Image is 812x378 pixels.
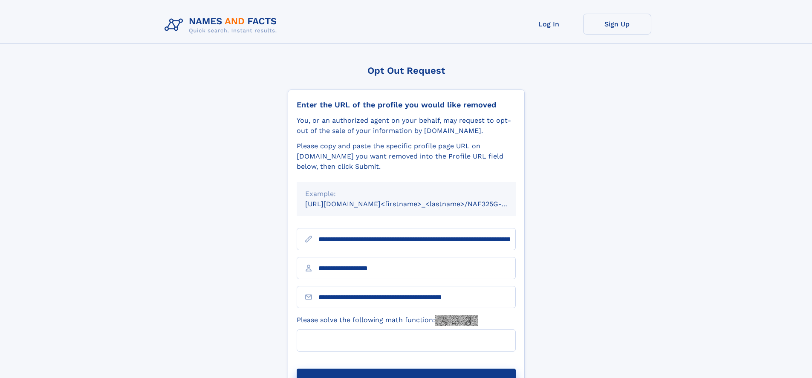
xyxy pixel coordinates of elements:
[297,141,516,172] div: Please copy and paste the specific profile page URL on [DOMAIN_NAME] you want removed into the Pr...
[297,115,516,136] div: You, or an authorized agent on your behalf, may request to opt-out of the sale of your informatio...
[515,14,583,35] a: Log In
[305,200,532,208] small: [URL][DOMAIN_NAME]<firstname>_<lastname>/NAF325G-xxxxxxxx
[583,14,651,35] a: Sign Up
[161,14,284,37] img: Logo Names and Facts
[297,100,516,110] div: Enter the URL of the profile you would like removed
[288,65,525,76] div: Opt Out Request
[305,189,507,199] div: Example:
[297,315,478,326] label: Please solve the following math function:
